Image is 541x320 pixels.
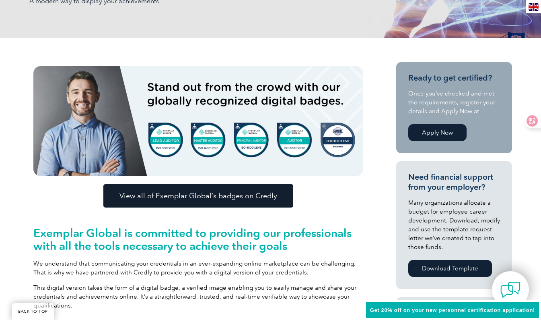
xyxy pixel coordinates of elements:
[33,259,363,277] p: We understand that communicating your credentials in an ever-expanding online marketplace can be ...
[370,307,535,313] span: Get 20% off on your new personnel certification application!
[408,198,500,251] p: Many organizations allocate a budget for employee career development. Download, modify and use th...
[408,260,492,277] a: Download Template
[529,3,539,11] img: en
[408,172,500,192] h3: Need financial support from your employer?
[33,283,363,310] p: This digital version takes the form of a digital badge, a verified image enabling you to easily m...
[500,280,520,300] img: contact-chat.png
[33,226,363,252] h2: Exemplar Global is committed to providing our professionals with all the tools necessary to achie...
[119,192,277,199] span: View all of Exemplar Global’s badges on Credly
[33,66,363,176] img: badges
[408,73,500,83] h3: Ready to get certified?
[408,89,500,116] p: Once you’ve checked and met the requirements, register your details and Apply Now at
[103,184,293,208] a: View all of Exemplar Global’s badges on Credly
[12,303,54,320] a: BACK TO TOP
[408,124,467,141] a: Apply Now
